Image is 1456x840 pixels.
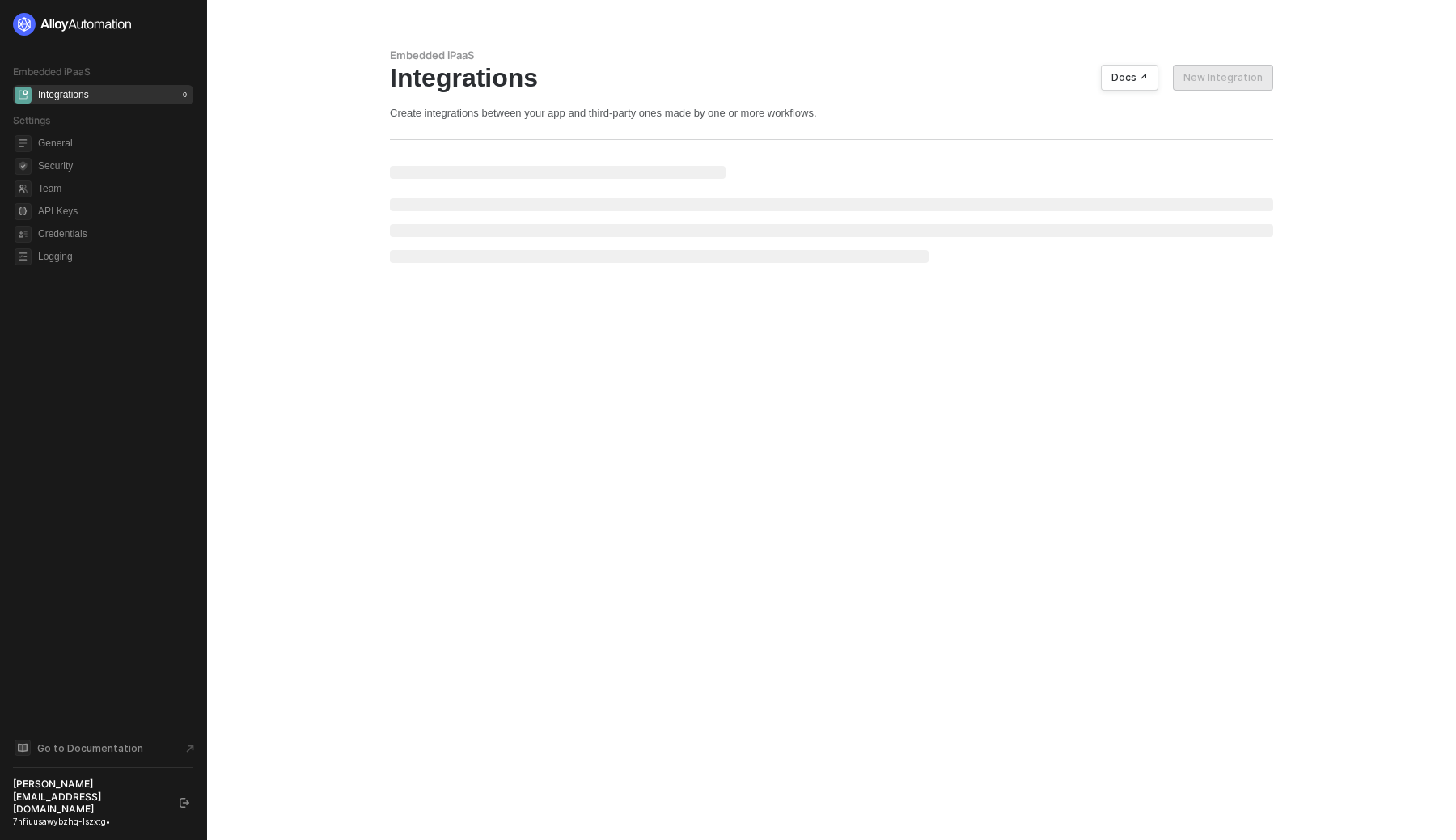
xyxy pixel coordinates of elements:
[38,134,190,153] span: General
[180,88,190,101] div: 0
[13,66,91,78] span: Embedded iPaaS
[38,156,190,176] span: Security
[13,816,165,827] div: 7nfiuusawybzhq-lszxtg •
[182,740,198,757] span: document-arrow
[1111,71,1148,84] div: Docs ↗
[390,49,1273,62] div: Embedded iPaaS
[15,158,32,175] span: security
[15,180,32,197] span: team
[38,224,190,244] span: Credentials
[13,114,50,126] span: Settings
[13,13,133,36] img: logo
[15,135,32,152] span: general
[38,88,89,102] div: Integrations
[15,740,31,756] span: documentation
[390,62,1273,93] div: Integrations
[38,247,190,266] span: Logging
[13,778,165,816] div: [PERSON_NAME][EMAIL_ADDRESS][DOMAIN_NAME]
[15,87,32,104] span: integrations
[1173,65,1273,91] button: New Integration
[38,179,190,198] span: Team
[15,248,32,265] span: logging
[37,741,143,755] span: Go to Documentation
[15,203,32,220] span: api-key
[13,738,194,757] a: Knowledge Base
[38,202,190,221] span: API Keys
[1101,65,1158,91] button: Docs ↗
[13,13,193,36] a: logo
[180,798,189,808] span: logout
[390,106,1273,120] div: Create integrations between your app and third-party ones made by one or more workflows.
[15,226,32,243] span: credentials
